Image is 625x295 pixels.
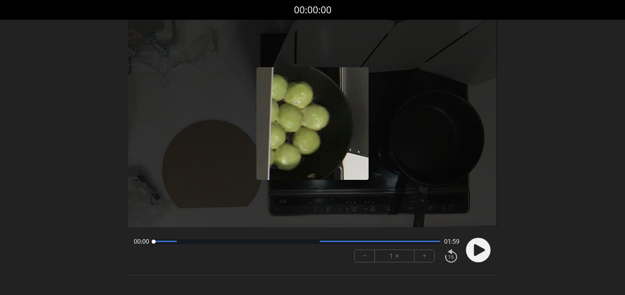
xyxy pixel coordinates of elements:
img: Poster Image [256,67,369,180]
span: 00:00 [134,238,149,246]
button: + [415,250,434,262]
button: − [355,250,375,262]
a: 00:00:00 [294,3,332,17]
span: 01:59 [444,238,459,246]
div: 1 × [375,250,415,262]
